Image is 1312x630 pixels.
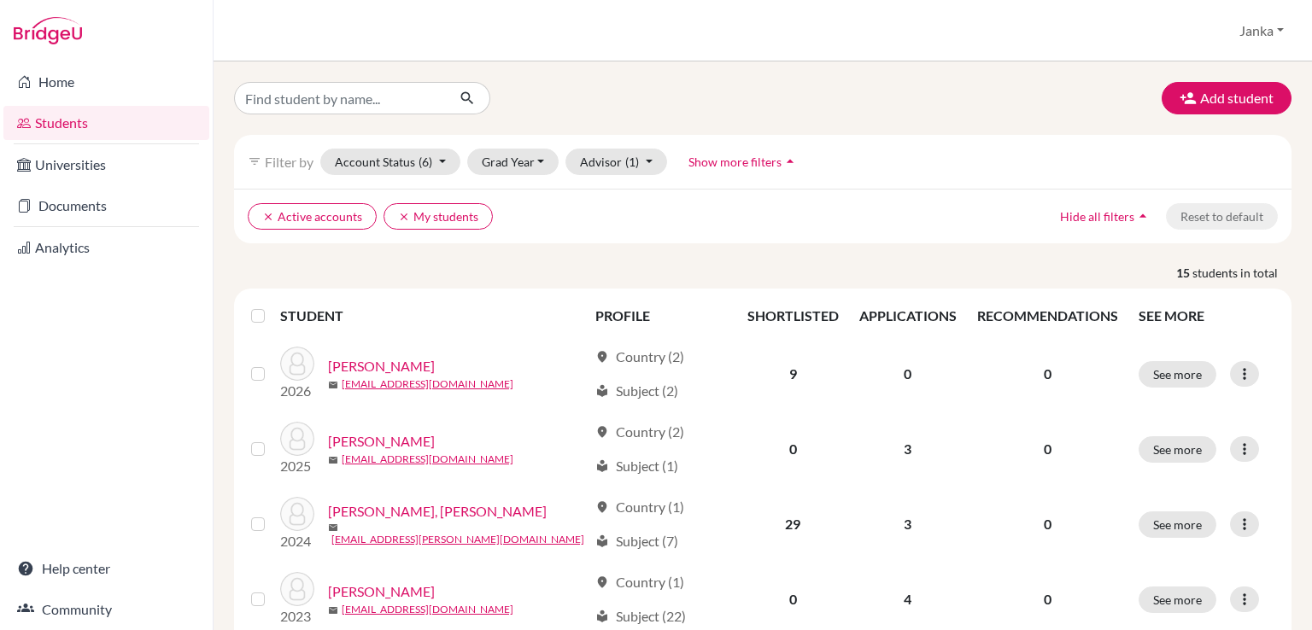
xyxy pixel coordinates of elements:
a: [EMAIL_ADDRESS][PERSON_NAME][DOMAIN_NAME] [331,532,584,547]
span: local_library [595,459,609,473]
button: clearActive accounts [248,203,377,230]
a: [PERSON_NAME] [328,581,435,602]
i: arrow_drop_up [1134,207,1151,225]
p: 0 [977,364,1118,384]
p: 2025 [280,456,314,476]
div: Subject (22) [595,606,686,627]
div: Subject (7) [595,531,678,551]
input: Find student by name... [234,82,446,114]
button: See more [1139,586,1216,613]
a: [EMAIL_ADDRESS][DOMAIN_NAME] [342,376,513,392]
span: location_on [595,575,609,589]
a: [PERSON_NAME] [328,356,435,376]
td: 9 [737,336,849,411]
th: SEE MORE [1128,295,1285,336]
span: local_library [595,610,609,623]
th: STUDENT [280,295,585,336]
a: Universities [3,148,209,182]
button: clearMy students [384,203,493,230]
span: mail [328,455,338,465]
a: Help center [3,551,209,586]
th: SHORTLISTED [737,295,849,336]
td: 0 [849,336,967,411]
a: Students [3,106,209,140]
div: Subject (1) [595,456,678,476]
a: Home [3,65,209,99]
th: PROFILE [585,295,737,336]
a: [PERSON_NAME], [PERSON_NAME] [328,501,547,522]
span: (1) [625,155,639,169]
button: Account Status(6) [320,149,460,175]
img: Dely, Dániel [280,422,314,456]
span: location_on [595,425,609,439]
span: (6) [419,155,432,169]
span: students in total [1192,264,1291,282]
th: APPLICATIONS [849,295,967,336]
i: arrow_drop_up [782,153,799,170]
a: [PERSON_NAME] [328,431,435,452]
a: Community [3,592,209,627]
td: 3 [849,411,967,487]
button: Advisor(1) [565,149,667,175]
strong: 15 [1176,264,1192,282]
span: local_library [595,384,609,398]
p: 2023 [280,606,314,627]
span: local_library [595,534,609,548]
img: Fazekas, Bercel [280,497,314,531]
span: location_on [595,500,609,514]
button: See more [1139,511,1216,538]
td: 3 [849,487,967,562]
p: 2026 [280,381,314,401]
td: 0 [737,411,849,487]
i: filter_list [248,155,261,168]
p: 2024 [280,531,314,551]
button: Add student [1162,82,1291,114]
div: Country (1) [595,572,684,592]
img: Bartók, Márton [280,347,314,381]
th: RECOMMENDATIONS [967,295,1128,336]
span: mail [328,380,338,390]
button: See more [1139,436,1216,463]
div: Country (2) [595,347,684,367]
button: Janka [1232,15,1291,47]
button: See more [1139,361,1216,388]
img: Bridge-U [14,17,82,44]
img: Jámbor, Marcell [280,572,314,606]
div: Country (1) [595,497,684,517]
button: Grad Year [467,149,559,175]
span: location_on [595,350,609,364]
p: 0 [977,439,1118,459]
a: [EMAIL_ADDRESS][DOMAIN_NAME] [342,452,513,467]
div: Subject (2) [595,381,678,401]
button: Reset to default [1166,203,1278,230]
td: 29 [737,487,849,562]
button: Show more filtersarrow_drop_up [674,149,813,175]
i: clear [262,211,274,223]
a: Analytics [3,230,209,265]
span: Hide all filters [1060,209,1134,224]
span: mail [328,605,338,615]
p: 0 [977,589,1118,610]
a: [EMAIL_ADDRESS][DOMAIN_NAME] [342,602,513,617]
p: 0 [977,514,1118,534]
i: clear [398,211,410,223]
div: Country (2) [595,422,684,442]
a: Documents [3,189,209,223]
button: Hide all filtersarrow_drop_up [1045,203,1166,230]
span: mail [328,522,338,533]
span: Filter by [265,154,313,170]
span: Show more filters [688,155,782,169]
